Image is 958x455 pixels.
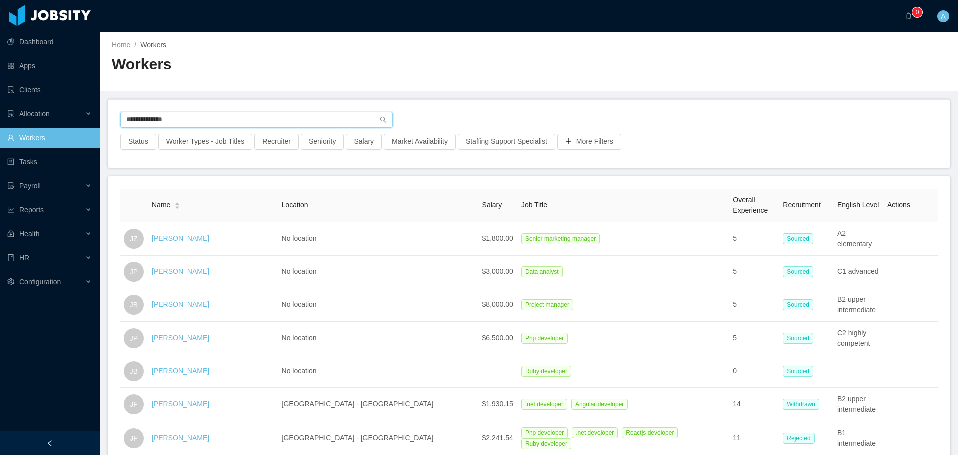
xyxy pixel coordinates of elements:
[783,233,813,244] span: Sourced
[19,182,41,190] span: Payroll
[783,266,813,277] span: Sourced
[7,230,14,237] i: icon: medicine-box
[7,278,14,285] i: icon: setting
[130,262,138,282] span: JP
[130,229,138,249] span: JZ
[130,328,138,348] span: JP
[174,201,180,208] div: Sort
[112,41,130,49] a: Home
[152,400,209,408] a: [PERSON_NAME]
[384,134,456,150] button: Market Availability
[152,434,209,442] a: [PERSON_NAME]
[120,134,156,150] button: Status
[482,334,513,342] span: $6,500.00
[482,234,513,242] span: $1,800.00
[833,288,883,322] td: B2 upper intermediate
[521,333,568,344] span: Php developer
[783,299,813,310] span: Sourced
[783,433,814,444] span: Rejected
[521,399,567,410] span: .net developer
[557,134,621,150] button: icon: plusMore Filters
[19,110,50,118] span: Allocation
[833,322,883,355] td: C2 highly competent
[278,288,479,322] td: No location
[19,254,29,262] span: HR
[837,201,879,209] span: English Level
[158,134,252,150] button: Worker Types - Job Titles
[7,206,14,213] i: icon: line-chart
[729,388,779,421] td: 14
[729,256,779,288] td: 5
[521,427,568,438] span: Php developer
[729,222,779,256] td: 5
[521,299,573,310] span: Project manager
[521,366,571,377] span: Ruby developer
[152,234,209,242] a: [PERSON_NAME]
[521,266,563,277] span: Data analyst
[134,41,136,49] span: /
[833,222,883,256] td: A2 elementary
[733,196,768,214] span: Overall Experience
[729,288,779,322] td: 5
[7,80,92,100] a: icon: auditClients
[521,201,547,209] span: Job Title
[729,322,779,355] td: 5
[833,256,883,288] td: C1 advanced
[346,134,382,150] button: Salary
[19,278,61,286] span: Configuration
[729,355,779,388] td: 0
[905,12,912,19] i: icon: bell
[301,134,344,150] button: Seniority
[783,399,819,410] span: Withdrawn
[19,206,44,214] span: Reports
[278,355,479,388] td: No location
[7,254,14,261] i: icon: book
[19,230,39,238] span: Health
[152,334,209,342] a: [PERSON_NAME]
[140,41,166,49] span: Workers
[571,399,628,410] span: Angular developer
[941,10,945,22] span: A
[278,222,479,256] td: No location
[7,128,92,148] a: icon: userWorkers
[458,134,555,150] button: Staffing Support Specialist
[7,152,92,172] a: icon: profileTasks
[482,267,513,275] span: $3,000.00
[482,400,513,408] span: $1,930.15
[130,428,138,448] span: JF
[622,427,678,438] span: Reactjs developer
[152,200,170,210] span: Name
[130,295,138,315] span: JB
[152,267,209,275] a: [PERSON_NAME]
[152,367,209,375] a: [PERSON_NAME]
[152,300,209,308] a: [PERSON_NAME]
[282,201,308,209] span: Location
[887,201,910,209] span: Actions
[7,56,92,76] a: icon: appstoreApps
[833,388,883,421] td: B2 upper intermediate
[7,32,92,52] a: icon: pie-chartDashboard
[278,388,479,421] td: [GEOGRAPHIC_DATA] - [GEOGRAPHIC_DATA]
[175,201,180,204] i: icon: caret-up
[482,434,513,442] span: $2,241.54
[482,300,513,308] span: $8,000.00
[783,333,813,344] span: Sourced
[130,394,138,414] span: JF
[7,110,14,117] i: icon: solution
[572,427,618,438] span: .net developer
[7,182,14,189] i: icon: file-protect
[912,7,922,17] sup: 0
[278,256,479,288] td: No location
[380,116,387,123] i: icon: search
[278,322,479,355] td: No location
[112,54,529,75] h2: Workers
[482,201,502,209] span: Salary
[130,361,138,381] span: JB
[783,201,820,209] span: Recruitment
[783,366,813,377] span: Sourced
[521,233,600,244] span: Senior marketing manager
[521,438,571,449] span: Ruby developer
[175,205,180,208] i: icon: caret-down
[254,134,299,150] button: Recruiter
